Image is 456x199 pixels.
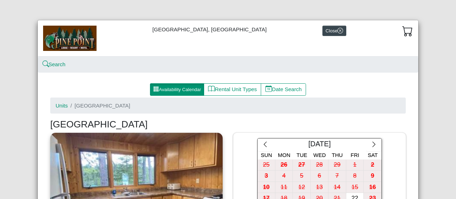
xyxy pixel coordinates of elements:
[275,182,293,193] button: 11
[370,141,377,148] svg: chevron right
[50,119,406,130] h3: [GEOGRAPHIC_DATA]
[364,159,382,171] button: 2
[258,171,275,182] div: 3
[311,171,328,182] button: 6
[262,141,269,148] svg: chevron left
[258,171,275,182] button: 3
[366,138,382,151] button: chevron right
[296,152,307,158] span: Tue
[328,171,346,182] div: 7
[261,152,272,158] span: Sun
[402,26,413,36] svg: cart
[328,171,346,182] button: 7
[346,182,364,193] button: 15
[273,138,366,151] div: [DATE]
[311,182,328,193] div: 13
[364,159,381,171] div: 2
[258,159,275,171] div: 25
[322,26,346,36] button: Closex circle
[364,182,382,193] button: 16
[275,171,293,182] button: 4
[150,83,204,96] button: grid3x3 gap fillAvailability Calendar
[258,138,273,151] button: chevron left
[311,182,328,193] button: 13
[351,152,359,158] span: Fri
[261,83,306,96] button: calendar dateDate Search
[328,182,346,193] div: 14
[43,26,97,51] img: b144ff98-a7e1-49bd-98da-e9ae77355310.jpg
[293,171,311,182] button: 5
[275,159,293,171] button: 26
[337,28,343,33] svg: x circle
[328,159,346,171] div: 29
[43,62,48,67] svg: search
[364,182,381,193] div: 16
[56,103,68,109] a: Units
[74,103,130,109] span: [GEOGRAPHIC_DATA]
[258,182,275,193] div: 10
[293,159,311,171] button: 27
[332,152,343,158] span: Thu
[293,182,311,193] button: 12
[346,171,364,182] button: 8
[328,159,346,171] button: 29
[311,171,328,182] div: 6
[265,85,272,92] svg: calendar date
[278,152,290,158] span: Mon
[311,159,328,171] button: 28
[153,86,159,92] svg: grid3x3 gap fill
[43,61,66,67] a: searchSearch
[293,182,310,193] div: 12
[275,182,293,193] div: 11
[311,159,328,171] div: 28
[258,159,275,171] button: 25
[328,182,346,193] button: 14
[364,171,381,182] div: 9
[364,171,382,182] button: 9
[204,83,261,96] button: bookRental Unit Types
[258,182,275,193] button: 10
[346,182,364,193] div: 15
[38,20,418,56] div: [GEOGRAPHIC_DATA], [GEOGRAPHIC_DATA]
[313,152,326,158] span: Wed
[346,159,364,171] button: 1
[208,85,215,92] svg: book
[368,152,378,158] span: Sat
